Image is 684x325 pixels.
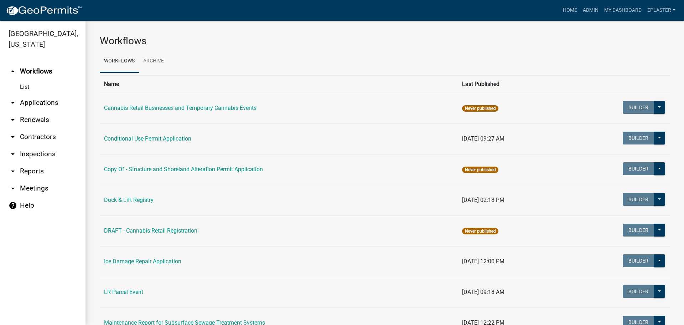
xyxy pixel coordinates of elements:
a: Copy Of - Structure and Shoreland Alteration Permit Application [104,166,263,173]
a: Conditional Use Permit Application [104,135,191,142]
button: Builder [623,162,654,175]
h3: Workflows [100,35,670,47]
i: arrow_drop_down [9,116,17,124]
i: arrow_drop_down [9,150,17,158]
span: Never published [462,167,498,173]
button: Builder [623,193,654,206]
span: [DATE] 02:18 PM [462,197,504,203]
i: arrow_drop_up [9,67,17,76]
i: arrow_drop_down [9,133,17,141]
span: Never published [462,105,498,112]
a: Home [560,4,580,17]
span: [DATE] 09:18 AM [462,289,504,295]
a: Cannabis Retail Businesses and Temporary Cannabis Events [104,105,256,111]
a: Dock & Lift Registry [104,197,154,203]
span: Never published [462,228,498,234]
a: LR Parcel Event [104,289,143,295]
button: Builder [623,224,654,237]
th: Name [100,75,458,93]
a: Ice Damage Repair Application [104,258,181,265]
a: My Dashboard [601,4,644,17]
th: Last Published [458,75,563,93]
i: arrow_drop_down [9,98,17,107]
a: DRAFT - Cannabis Retail Registration [104,227,197,234]
a: Workflows [100,50,139,73]
i: help [9,201,17,210]
a: Archive [139,50,168,73]
button: Builder [623,101,654,114]
i: arrow_drop_down [9,184,17,193]
button: Builder [623,254,654,267]
button: Builder [623,285,654,298]
button: Builder [623,132,654,144]
a: Admin [580,4,601,17]
a: eplaster [644,4,678,17]
span: [DATE] 09:27 AM [462,135,504,142]
i: arrow_drop_down [9,167,17,176]
span: [DATE] 12:00 PM [462,258,504,265]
